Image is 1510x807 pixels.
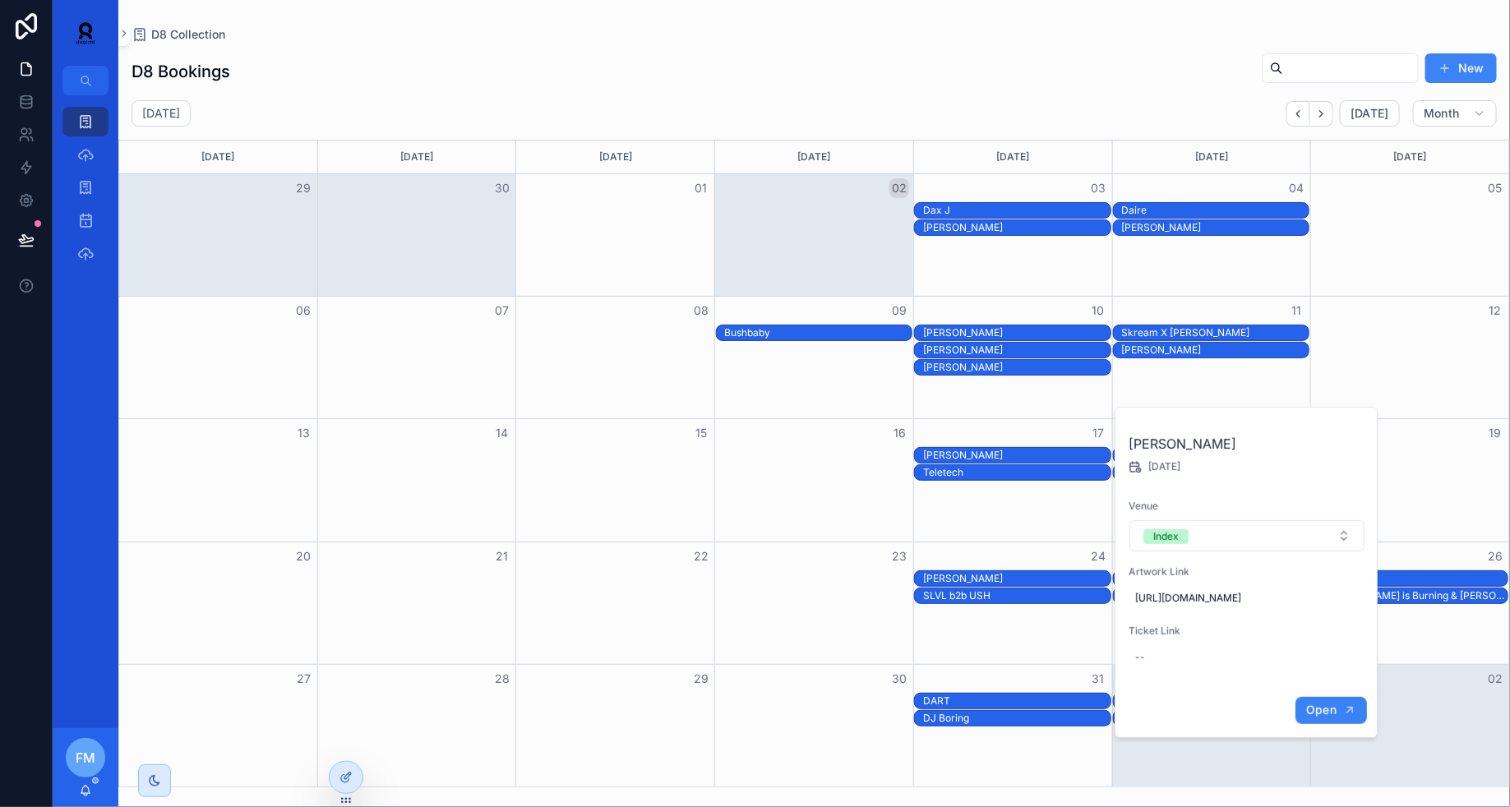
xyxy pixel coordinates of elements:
div: Enzo is Burning & Murphy's Law [1320,588,1508,603]
div: Yousuke Yukimatsu [1122,220,1309,235]
button: 02 [1485,669,1505,689]
div: DART [923,694,1111,708]
button: 31 [1088,669,1108,689]
img: App logo [66,20,105,46]
button: 06 [294,301,314,320]
div: [PERSON_NAME] [923,326,1111,339]
div: DJ Boring [923,711,1111,726]
button: Back [1286,101,1310,127]
span: [DATE] [1351,106,1389,121]
button: 07 [492,301,512,320]
span: Ticket Link [1129,625,1365,638]
button: New [1425,53,1497,83]
button: Open [1295,697,1367,724]
div: SLVL b2b USH [923,588,1111,603]
h1: D8 Bookings [132,60,230,83]
span: Open [1306,703,1337,717]
button: 28 [492,669,512,689]
button: 09 [889,301,909,320]
a: D8 Collection [132,26,225,43]
button: 05 [1485,178,1505,198]
button: 30 [492,178,512,198]
div: Kolter [923,343,1111,357]
div: Bushbaby [725,326,912,339]
div: [DATE] [519,141,712,173]
button: 12 [1485,301,1505,320]
button: 11 [1286,301,1306,320]
button: 10 [1088,301,1108,320]
div: [PERSON_NAME] [1122,221,1309,234]
button: 15 [691,423,711,443]
span: [URL][DOMAIN_NAME] [1135,592,1359,605]
div: Skream X Krystal Klear [1122,325,1309,340]
div: Teletech [923,466,1111,479]
button: 08 [691,301,711,320]
button: 21 [492,546,512,566]
button: Select Button [1129,520,1365,551]
button: 22 [691,546,711,566]
button: 01 [691,178,711,198]
div: Month View [118,140,1510,787]
button: 29 [691,669,711,689]
button: Next [1310,101,1333,127]
div: [DATE] [917,141,1110,173]
button: 23 [889,546,909,566]
div: [PERSON_NAME] [923,449,1111,462]
div: -- [1135,651,1145,664]
span: D8 Collection [151,26,225,43]
div: Skream X [PERSON_NAME] [1122,326,1309,339]
button: 17 [1088,423,1108,443]
button: 19 [1485,423,1505,443]
div: VTSS [1320,572,1508,585]
div: Paul Van Dyk [923,220,1111,235]
span: [DATE] [1148,460,1180,473]
button: 16 [889,423,909,443]
h2: [PERSON_NAME] [1129,434,1365,454]
div: DJ Boring [923,712,1111,725]
div: Daire [1122,203,1309,218]
button: 14 [492,423,512,443]
div: [PERSON_NAME] [923,361,1111,374]
div: [DATE] [1115,141,1309,173]
div: [DATE] [1314,141,1507,173]
button: 26 [1485,546,1505,566]
button: 20 [294,546,314,566]
div: Index [1153,529,1179,544]
button: 27 [294,669,314,689]
button: 29 [294,178,314,198]
button: 04 [1286,178,1306,198]
button: 02 [889,178,909,198]
div: [DATE] [122,141,315,173]
div: SLVL b2b USH [923,589,1111,602]
div: Teletech [923,465,1111,480]
div: DART [923,694,1111,708]
div: VTSS [1320,571,1508,586]
button: [DATE] [1340,100,1400,127]
button: Month [1413,100,1497,127]
div: [PERSON_NAME] [1122,344,1309,357]
div: [PERSON_NAME] [923,572,1111,585]
span: FM [76,748,95,768]
div: Daire [1122,204,1309,217]
div: Amber Broos [1122,343,1309,357]
div: Dax J [923,204,1111,217]
div: Aaron Hibell [923,325,1111,340]
button: 30 [889,669,909,689]
div: [DATE] [718,141,911,173]
div: Nick Warren [923,448,1111,463]
div: [PERSON_NAME] [923,344,1111,357]
button: 13 [294,423,314,443]
div: scrollable content [53,95,118,289]
div: [DATE] [321,141,514,173]
div: [PERSON_NAME] [923,221,1111,234]
button: 03 [1088,178,1108,198]
span: Venue [1129,500,1365,513]
div: Andres Campo [923,571,1111,586]
span: Month [1424,106,1460,121]
div: Dax J [923,203,1111,218]
button: 24 [1088,546,1108,566]
div: Oscar Mulero [923,360,1111,375]
h2: [DATE] [142,105,180,122]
